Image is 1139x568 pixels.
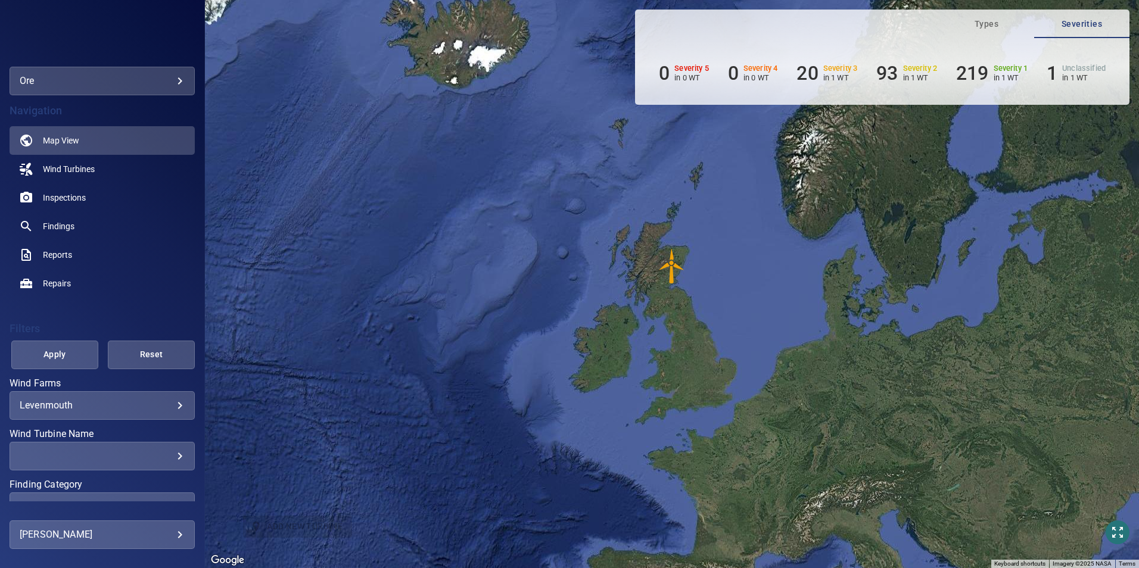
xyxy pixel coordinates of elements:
[208,553,247,568] a: Open this area in Google Maps (opens a new window)
[82,30,122,42] img: ore-logo
[10,155,195,183] a: windturbines noActive
[876,62,937,85] li: Severity 2
[20,400,185,411] div: Levenmouth
[946,17,1027,32] span: Types
[743,73,778,82] p: in 0 WT
[674,73,709,82] p: in 0 WT
[43,249,72,261] span: Reports
[659,62,670,85] h6: 0
[20,71,185,90] div: ore
[994,560,1045,568] button: Keyboard shortcuts
[994,73,1028,82] p: in 1 WT
[796,62,818,85] h6: 20
[1053,560,1112,567] span: Imagery ©2025 NASA
[43,192,86,204] span: Inspections
[659,62,709,85] li: Severity 5
[876,62,898,85] h6: 93
[1119,560,1135,567] a: Terms (opens in new tab)
[10,67,195,95] div: ore
[43,277,71,289] span: Repairs
[43,135,79,146] span: Map View
[10,323,195,335] h4: Filters
[10,492,195,521] div: Finding Category
[43,220,74,232] span: Findings
[903,73,938,82] p: in 1 WT
[823,64,858,73] h6: Severity 3
[10,241,195,269] a: reports noActive
[1041,17,1122,32] span: Severities
[956,62,988,85] h6: 219
[1047,62,1106,85] li: Severity Unclassified
[10,105,195,117] h4: Navigation
[1062,73,1106,82] p: in 1 WT
[728,62,778,85] li: Severity 4
[11,341,98,369] button: Apply
[10,379,195,388] label: Wind Farms
[10,126,195,155] a: map active
[123,347,180,362] span: Reset
[43,163,95,175] span: Wind Turbines
[10,183,195,212] a: inspections noActive
[743,64,778,73] h6: Severity 4
[674,64,709,73] h6: Severity 5
[10,269,195,298] a: repairs noActive
[1062,64,1106,73] h6: Unclassified
[10,212,195,241] a: findings noActive
[654,248,690,284] gmp-advanced-marker: WTG_1
[956,62,1028,85] li: Severity 1
[728,62,739,85] h6: 0
[10,480,195,489] label: Finding Category
[108,341,195,369] button: Reset
[654,248,690,284] img: windFarmIconCat3.svg
[10,442,195,470] div: Wind Turbine Name
[994,64,1028,73] h6: Severity 1
[208,553,247,568] img: Google
[1047,62,1057,85] h6: 1
[26,347,83,362] span: Apply
[823,73,858,82] p: in 1 WT
[20,525,185,544] div: [PERSON_NAME]
[903,64,938,73] h6: Severity 2
[10,391,195,420] div: Wind Farms
[10,429,195,439] label: Wind Turbine Name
